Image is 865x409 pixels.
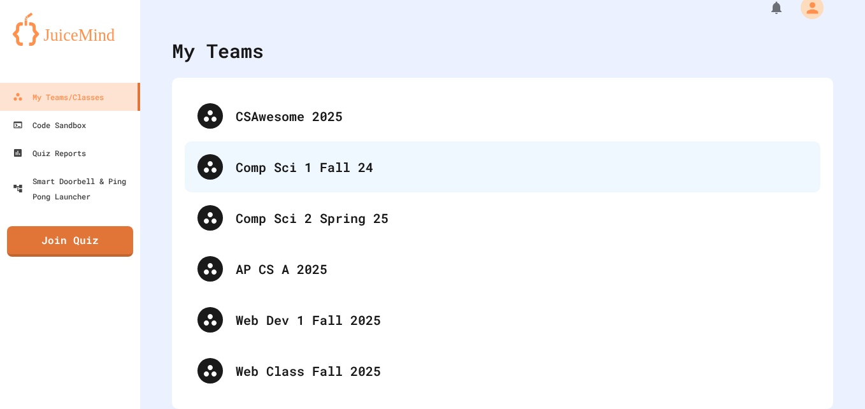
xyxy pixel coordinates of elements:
[185,141,820,192] div: Comp Sci 1 Fall 24
[185,243,820,294] div: AP CS A 2025
[13,13,127,46] img: logo-orange.svg
[7,226,133,257] a: Join Quiz
[236,208,808,227] div: Comp Sci 2 Spring 25
[236,106,808,126] div: CSAwesome 2025
[185,294,820,345] div: Web Dev 1 Fall 2025
[236,259,808,278] div: AP CS A 2025
[172,36,264,65] div: My Teams
[185,192,820,243] div: Comp Sci 2 Spring 25
[236,310,808,329] div: Web Dev 1 Fall 2025
[13,117,86,133] div: Code Sandbox
[13,89,104,104] div: My Teams/Classes
[236,361,808,380] div: Web Class Fall 2025
[13,173,135,204] div: Smart Doorbell & Ping Pong Launcher
[185,90,820,141] div: CSAwesome 2025
[236,157,808,176] div: Comp Sci 1 Fall 24
[13,145,86,161] div: Quiz Reports
[185,345,820,396] div: Web Class Fall 2025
